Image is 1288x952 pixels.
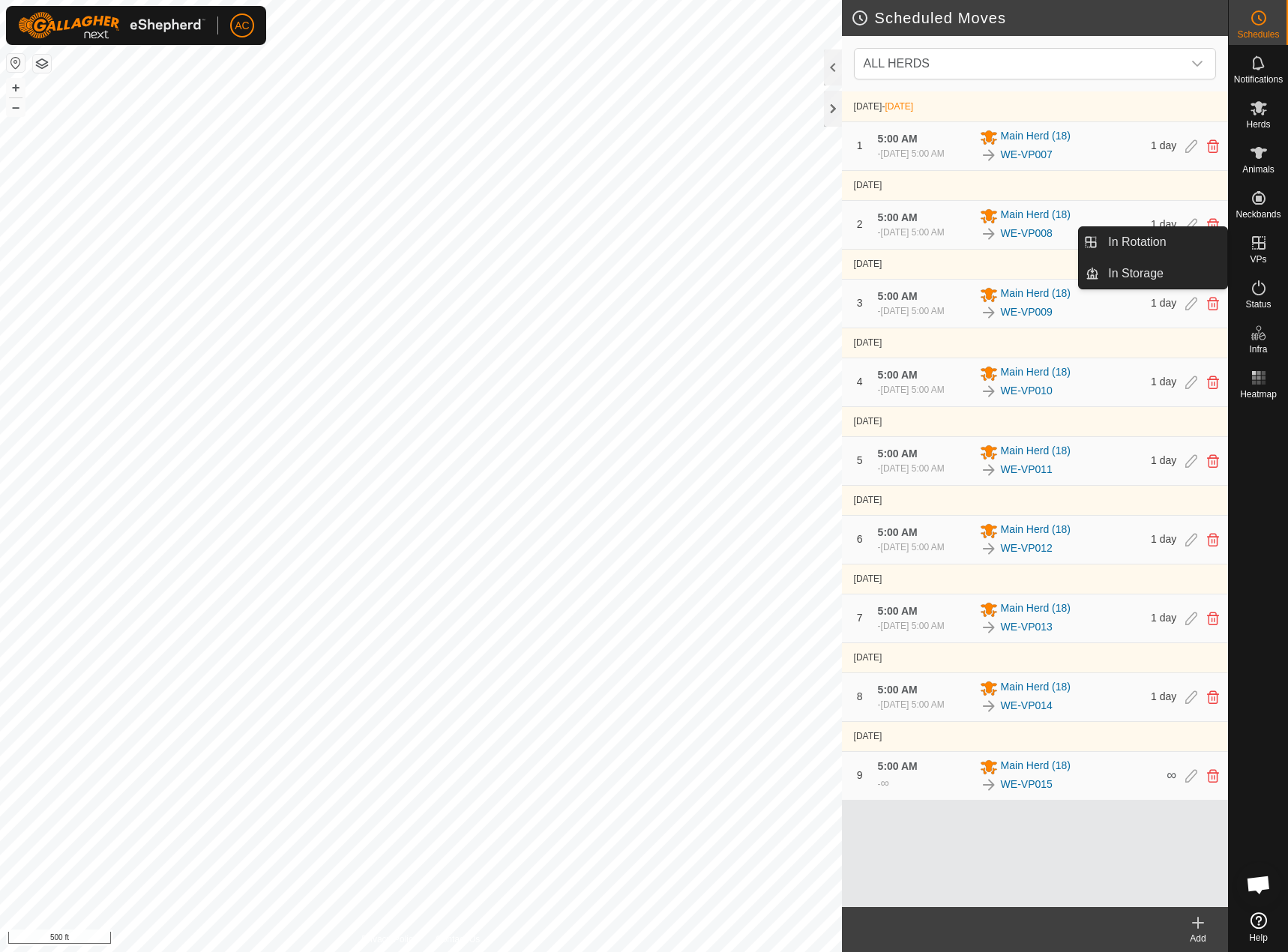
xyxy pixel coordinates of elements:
[1182,49,1212,79] div: dropdown trigger
[361,933,418,946] a: Privacy Policy
[1167,768,1176,783] span: ∞
[854,337,882,348] span: [DATE]
[878,774,889,792] div: -
[1151,297,1176,309] span: 1 day
[1001,758,1071,776] span: Main Herd (18)
[1151,139,1176,151] span: 1 day
[878,383,945,397] div: -
[1001,226,1053,241] a: WE-VP008
[1001,777,1053,792] a: WE-VP015
[1001,286,1071,304] span: Main Herd (18)
[1108,233,1166,251] span: In Rotation
[980,146,998,164] img: To
[1151,612,1176,624] span: 1 day
[878,369,918,381] span: 5:00 AM
[851,9,1228,27] h2: Scheduled Moves
[1151,218,1176,230] span: 1 day
[18,12,205,39] img: Gallagher Logo
[857,376,863,388] span: 4
[854,495,882,505] span: [DATE]
[881,621,945,631] span: [DATE] 5:00 AM
[980,225,998,243] img: To
[854,731,882,741] span: [DATE]
[864,57,930,70] span: ALL HERDS
[878,540,945,554] div: -
[878,462,945,475] div: -
[1236,210,1281,219] span: Neckbands
[1151,376,1176,388] span: 1 day
[857,690,863,702] span: 8
[235,18,249,34] span: AC
[882,101,913,112] span: -
[1001,462,1053,477] a: WE-VP011
[1246,120,1270,129] span: Herds
[854,259,882,269] span: [DATE]
[1079,259,1227,289] li: In Storage
[1229,906,1288,948] a: Help
[857,218,863,230] span: 2
[980,461,998,479] img: To
[1001,600,1071,618] span: Main Herd (18)
[980,776,998,794] img: To
[857,533,863,545] span: 6
[1001,679,1071,697] span: Main Herd (18)
[1250,255,1266,264] span: VPs
[881,542,945,552] span: [DATE] 5:00 AM
[881,306,945,316] span: [DATE] 5:00 AM
[878,684,918,696] span: 5:00 AM
[1242,165,1275,174] span: Animals
[881,699,945,710] span: [DATE] 5:00 AM
[881,148,945,159] span: [DATE] 5:00 AM
[858,49,1182,79] span: ALL HERDS
[1001,443,1071,461] span: Main Herd (18)
[980,382,998,400] img: To
[878,448,918,460] span: 5:00 AM
[1001,540,1053,556] a: WE-VP012
[878,147,945,160] div: -
[1237,30,1279,39] span: Schedules
[1108,265,1164,283] span: In Storage
[857,769,863,781] span: 9
[1151,690,1176,702] span: 1 day
[1001,698,1053,714] a: WE-VP014
[1001,383,1053,399] a: WE-VP010
[881,777,889,789] span: ∞
[1099,259,1227,289] a: In Storage
[1245,300,1271,309] span: Status
[1240,390,1277,399] span: Heatmap
[7,79,25,97] button: +
[878,304,945,318] div: -
[7,54,25,72] button: Reset Map
[33,55,51,73] button: Map Layers
[1079,227,1227,257] li: In Rotation
[854,652,882,663] span: [DATE]
[1001,522,1071,540] span: Main Herd (18)
[878,526,918,538] span: 5:00 AM
[854,416,882,427] span: [DATE]
[1249,345,1267,354] span: Infra
[1001,304,1053,320] a: WE-VP009
[878,760,918,772] span: 5:00 AM
[7,98,25,116] button: –
[878,226,945,239] div: -
[857,612,863,624] span: 7
[878,211,918,223] span: 5:00 AM
[881,463,945,474] span: [DATE] 5:00 AM
[1001,147,1053,163] a: WE-VP007
[878,619,945,633] div: -
[1236,862,1281,907] div: Open chat
[878,698,945,711] div: -
[1168,932,1228,945] div: Add
[980,618,998,636] img: To
[854,180,882,190] span: [DATE]
[980,697,998,715] img: To
[436,933,480,946] a: Contact Us
[1151,454,1176,466] span: 1 day
[881,385,945,395] span: [DATE] 5:00 AM
[1001,364,1071,382] span: Main Herd (18)
[1001,619,1053,635] a: WE-VP013
[1151,533,1176,545] span: 1 day
[854,101,882,112] span: [DATE]
[878,605,918,617] span: 5:00 AM
[1001,207,1071,225] span: Main Herd (18)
